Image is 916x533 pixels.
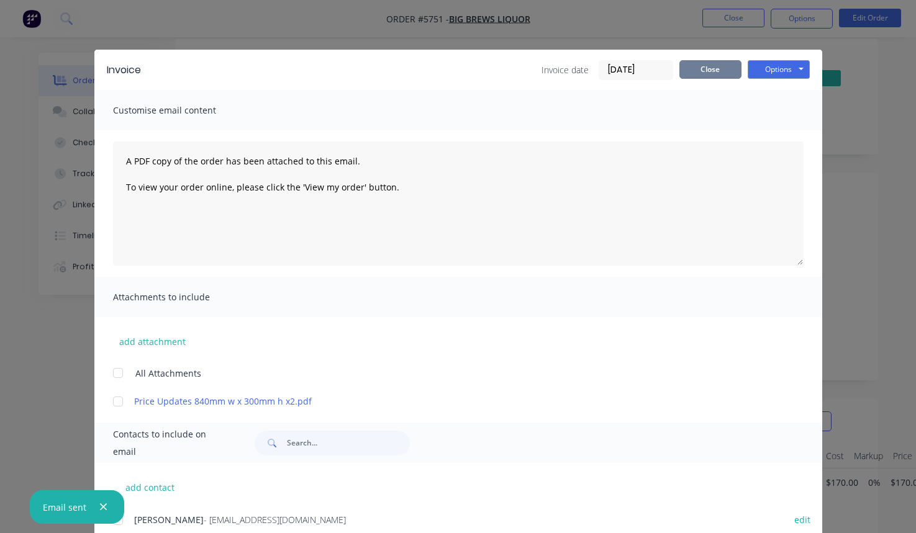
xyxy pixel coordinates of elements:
input: Search... [287,431,410,455]
span: Invoice date [542,63,589,76]
span: - [EMAIL_ADDRESS][DOMAIN_NAME] [204,514,346,526]
span: [PERSON_NAME] [134,514,204,526]
textarea: A PDF copy of the order has been attached to this email. To view your order online, please click ... [113,141,804,266]
button: Close [679,60,741,79]
a: Price Updates 840mm w x 300mm h x2.pdf [134,395,773,408]
button: edit [787,511,818,528]
button: add attachment [113,332,192,351]
span: All Attachments [135,367,201,380]
div: Invoice [107,63,141,78]
span: Customise email content [113,102,250,119]
button: Options [748,60,810,79]
button: add contact [113,478,188,496]
span: Contacts to include on email [113,426,224,460]
div: Email sent [43,501,86,514]
span: Attachments to include [113,289,250,306]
